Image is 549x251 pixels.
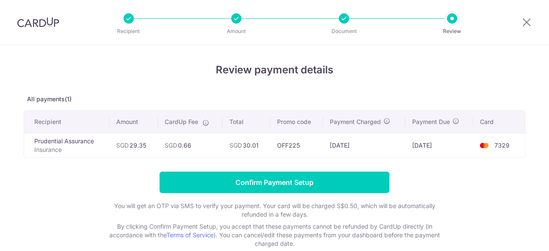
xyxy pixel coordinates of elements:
[24,95,525,103] p: All payments(1)
[205,27,268,36] p: Amount
[229,142,242,149] span: SGD
[412,118,450,126] span: Payment Due
[158,133,223,157] td: 0.66
[97,27,160,36] p: Recipient
[103,222,446,248] p: By clicking Confirm Payment Setup, you accept that these payments cannot be refunded by CardUp di...
[24,62,525,78] h4: Review payment details
[476,140,493,151] img: <span class="translation_missing" title="translation missing: en.account_steps.new_confirm_form.b...
[17,17,59,27] img: CardUp
[165,142,177,149] span: SGD
[34,145,103,154] p: Insurance
[223,111,270,133] th: Total
[312,27,376,36] p: Document
[109,111,158,133] th: Amount
[103,202,446,219] p: You will get an OTP via SMS to verify your payment. Your card will be charged S$0.50, which will ...
[323,133,405,157] td: [DATE]
[420,27,484,36] p: Review
[223,133,270,157] td: 30.01
[330,118,381,126] span: Payment Charged
[270,133,323,157] td: OFF225
[24,111,109,133] th: Recipient
[24,133,109,157] td: Prudential Assurance
[116,142,129,149] span: SGD
[495,142,510,149] span: 7329
[160,172,389,193] input: Confirm Payment Setup
[473,111,525,133] th: Card
[270,111,323,133] th: Promo code
[165,118,198,126] span: CardUp Fee
[405,133,473,157] td: [DATE]
[166,231,214,239] a: Terms of Service
[494,225,540,247] iframe: Opens a widget where you can find more information
[109,133,158,157] td: 29.35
